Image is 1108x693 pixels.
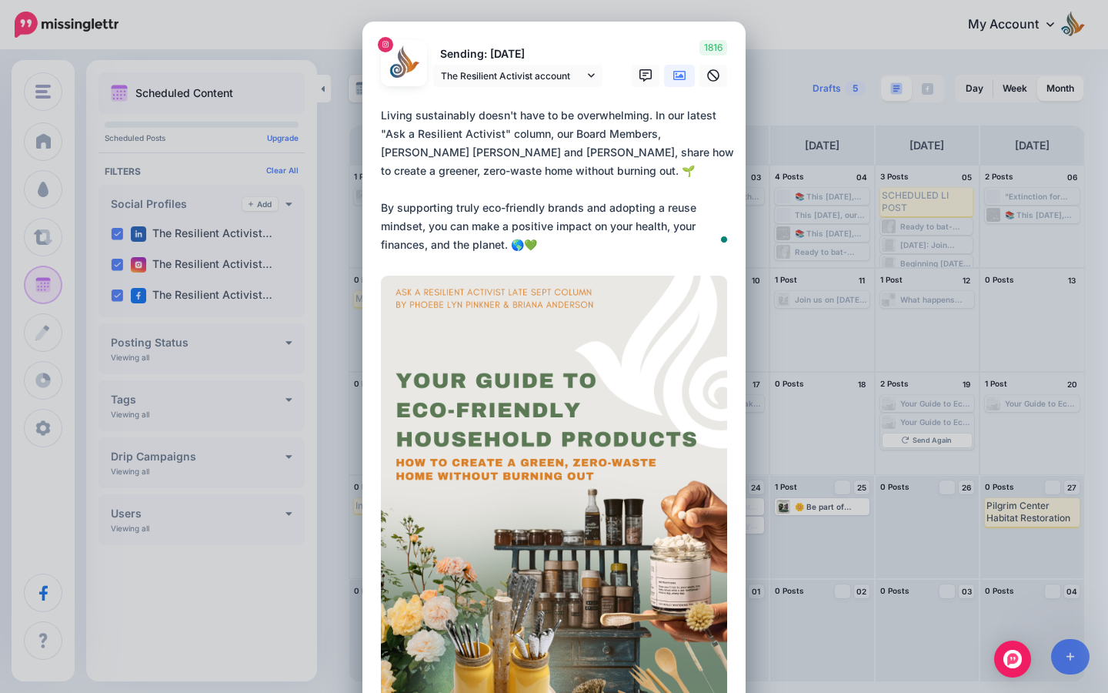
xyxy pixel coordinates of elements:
[441,68,584,84] span: The Resilient Activist account
[433,45,602,63] p: Sending: [DATE]
[381,106,735,254] div: Living sustainably doesn't have to be overwhelming. In our latest "Ask a Resilient Activist" colu...
[994,641,1031,678] div: Open Intercom Messenger
[385,45,422,82] img: 272154027_129880729524117_961140755981698530_n-bsa125680.jpg
[433,65,602,87] a: The Resilient Activist account
[699,40,727,55] span: 1816
[381,106,735,254] textarea: To enrich screen reader interactions, please activate Accessibility in Grammarly extension settings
